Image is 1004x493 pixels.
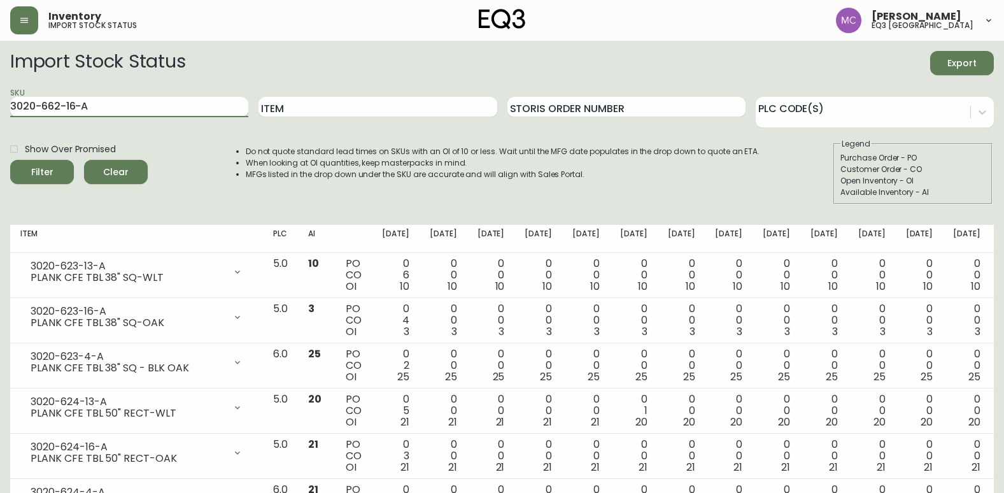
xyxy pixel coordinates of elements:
span: 21 [877,460,886,475]
div: 0 0 [763,439,790,473]
div: 0 0 [715,303,742,338]
td: 6.0 [263,343,298,389]
div: 0 0 [668,348,695,383]
div: 0 0 [477,348,505,383]
div: 0 2 [382,348,409,383]
div: 0 0 [953,258,980,292]
th: [DATE] [610,225,658,253]
div: 0 0 [430,439,457,473]
th: [DATE] [705,225,753,253]
div: PO CO [346,258,362,292]
div: 0 0 [810,303,838,338]
div: 0 0 [953,394,980,428]
div: 0 4 [382,303,409,338]
span: 3 [594,324,600,339]
span: Inventory [48,11,101,22]
div: 0 0 [477,439,505,473]
td: 5.0 [263,253,298,298]
th: PLC [263,225,298,253]
span: 3 [689,324,695,339]
span: 25 [493,369,505,384]
div: 0 0 [620,258,647,292]
span: 20 [873,415,886,429]
div: 0 0 [906,258,933,292]
div: 0 0 [858,258,886,292]
div: 0 0 [715,258,742,292]
div: 0 0 [810,394,838,428]
div: 0 0 [953,348,980,383]
span: 25 [588,369,600,384]
div: 0 0 [953,439,980,473]
span: 21 [448,415,457,429]
span: 25 [873,369,886,384]
div: 0 0 [477,394,505,428]
span: 10 [971,279,980,294]
span: 25 [683,369,695,384]
div: 0 0 [430,303,457,338]
span: 21 [400,415,409,429]
div: 0 0 [906,303,933,338]
span: 25 [397,369,409,384]
td: 5.0 [263,389,298,434]
div: 0 0 [477,303,505,338]
div: 0 0 [715,348,742,383]
span: 3 [404,324,409,339]
div: 0 0 [525,394,552,428]
span: 10 [448,279,457,294]
div: 3020-624-16-APLANK CFE TBL 50" RECT-OAK [20,439,253,467]
div: 0 0 [525,348,552,383]
span: 3 [642,324,647,339]
div: 0 0 [668,258,695,292]
span: 21 [686,460,695,475]
span: 3 [784,324,790,339]
div: 3020-623-4-APLANK CFE TBL 38" SQ - BLK OAK [20,348,253,376]
div: 3020-623-13-A [31,261,225,272]
th: [DATE] [562,225,610,253]
div: 0 0 [430,394,457,428]
div: Filter [31,164,53,180]
span: 21 [448,460,457,475]
span: 10 [923,279,933,294]
span: 21 [591,460,600,475]
span: 25 [778,369,790,384]
span: 3 [451,324,457,339]
div: Open Inventory - OI [840,175,986,187]
th: [DATE] [943,225,991,253]
td: 5.0 [263,434,298,479]
legend: Legend [840,138,872,150]
span: 20 [308,392,322,406]
th: [DATE] [514,225,562,253]
span: 20 [778,415,790,429]
span: Clear [94,164,138,180]
div: 3020-623-13-APLANK CFE TBL 38" SQ-WLT [20,258,253,286]
span: 10 [590,279,600,294]
div: 0 0 [620,439,647,473]
div: 0 0 [763,303,790,338]
div: 0 0 [620,348,647,383]
span: 10 [733,279,742,294]
span: 25 [540,369,552,384]
span: 25 [968,369,980,384]
div: 3020-624-13-A [31,396,225,408]
div: 3020-623-4-A [31,351,225,362]
span: 21 [543,415,552,429]
div: Customer Order - CO [840,164,986,175]
span: 3 [308,301,315,316]
span: 10 [400,279,409,294]
span: 21 [400,460,409,475]
th: [DATE] [467,225,515,253]
div: 0 5 [382,394,409,428]
div: 3020-624-13-APLANK CFE TBL 50" RECT-WLT [20,394,253,422]
th: [DATE] [848,225,896,253]
span: 10 [781,279,790,294]
span: 3 [546,324,552,339]
span: 10 [828,279,838,294]
div: 0 0 [620,303,647,338]
li: When looking at OI quantities, keep masterpacks in mind. [246,157,760,169]
th: [DATE] [800,225,848,253]
span: 20 [683,415,695,429]
span: OI [346,460,357,475]
span: 10 [542,279,552,294]
h5: eq3 [GEOGRAPHIC_DATA] [872,22,973,29]
span: OI [346,324,357,339]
